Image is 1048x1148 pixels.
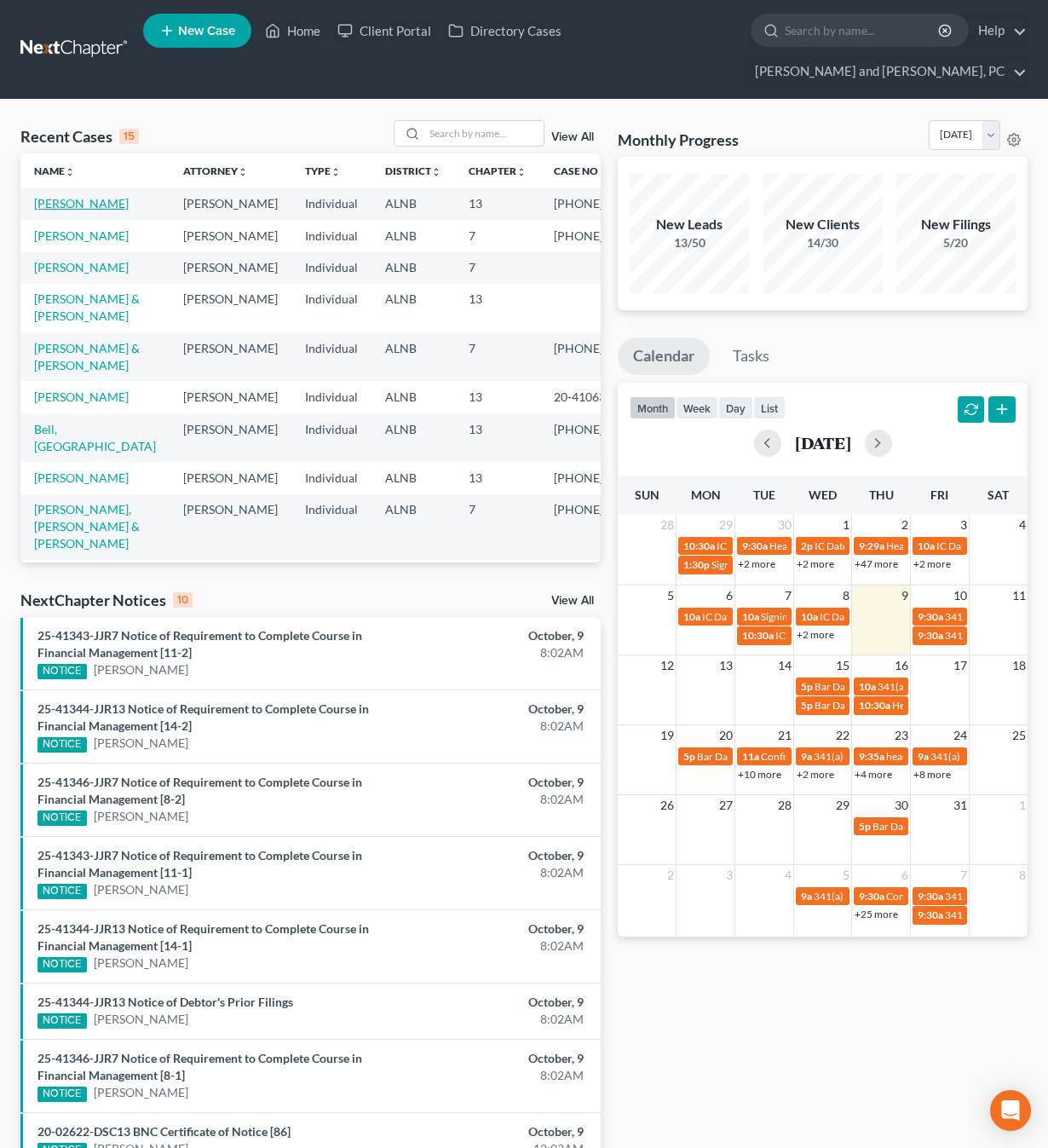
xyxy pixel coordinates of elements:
a: [PERSON_NAME] [94,661,188,678]
td: [PHONE_NUMBER] [540,187,673,219]
i: unfold_more [65,167,75,177]
td: Individual [291,381,371,412]
a: 25-41343-JJR7 Notice of Requirement to Complete Course in Financial Management [11-2] [37,628,362,660]
td: [PHONE_NUMBER] [540,413,673,462]
span: 4 [1017,515,1028,535]
a: Typeunfold_more [305,164,341,177]
a: Chapterunfold_more [469,164,527,177]
a: [PERSON_NAME] & [PERSON_NAME] [34,341,140,372]
a: Attorneyunfold_more [183,164,248,177]
span: 2 [665,865,676,886]
span: 7 [783,586,793,606]
td: Individual [291,494,371,560]
td: [PERSON_NAME] [170,381,291,412]
div: Open Intercom Messenger [990,1090,1031,1131]
div: NOTICE [37,664,87,679]
a: View All [551,595,594,607]
span: 25 [1011,725,1028,746]
button: list [753,396,786,419]
a: [PERSON_NAME] [94,735,188,752]
span: 30 [893,795,910,816]
span: Sat [988,487,1009,502]
td: Individual [291,560,371,591]
td: 20-41063 [540,381,673,412]
td: Individual [291,284,371,332]
span: 1 [1017,795,1028,816]
div: 5/20 [896,234,1016,251]
td: 7 [455,332,540,381]
td: 13 [455,284,540,332]
a: 20-02622-DSC13 BNC Certificate of Notice [86] [37,1124,291,1139]
span: 13 [717,655,734,676]
div: 10 [173,592,193,608]
a: +2 more [797,557,834,570]
a: +2 more [738,557,775,570]
span: Thu [869,487,894,502]
span: IC Date for [PERSON_NAME] [820,610,950,623]
span: 10a [683,610,700,623]
a: Client Portal [329,15,440,46]
td: Individual [291,187,371,219]
a: Districtunfold_more [385,164,441,177]
span: IC Date for [PERSON_NAME] [717,539,847,552]
div: NOTICE [37,884,87,899]
div: 8:02AM [413,864,584,881]
span: 19 [659,725,676,746]
span: 30 [776,515,793,535]
button: week [676,396,718,419]
td: ALNB [371,284,455,332]
div: 8:02AM [413,1011,584,1028]
input: Search by name... [424,121,544,146]
h3: Monthly Progress [618,130,739,150]
h2: [DATE] [795,434,851,452]
a: [PERSON_NAME] [34,470,129,485]
span: 10a [801,610,818,623]
span: Hearing for [PERSON_NAME] [886,539,1019,552]
span: IC Date for [PERSON_NAME] [775,629,906,642]
td: [PERSON_NAME] [170,494,291,560]
a: 25-41346-JJR7 Notice of Requirement to Complete Course in Financial Management [8-1] [37,1051,362,1082]
i: unfold_more [238,167,248,177]
span: 3 [724,865,734,886]
span: 8 [841,586,851,606]
a: Nameunfold_more [34,164,75,177]
span: Fri [930,487,948,502]
div: New Leads [630,215,749,234]
button: day [718,396,753,419]
a: +2 more [913,557,951,570]
span: Sun [635,487,659,502]
div: NOTICE [37,1013,87,1029]
a: +25 more [855,908,898,920]
td: ALNB [371,251,455,283]
a: 25-41343-JJR7 Notice of Requirement to Complete Course in Financial Management [11-1] [37,848,362,880]
span: Mon [691,487,721,502]
span: 29 [834,795,851,816]
span: 9:30a [918,890,943,903]
td: ALNB [371,187,455,219]
div: October, 9 [413,774,584,791]
span: 9 [900,586,910,606]
a: 25-41346-JJR7 Notice of Requirement to Complete Course in Financial Management [8-2] [37,775,362,806]
td: [PERSON_NAME] [170,560,291,591]
span: Signing Date for [PERSON_NAME] & [PERSON_NAME] [711,558,954,571]
span: hearing for [PERSON_NAME] [886,750,1017,763]
span: 14 [776,655,793,676]
span: 18 [1011,655,1028,676]
div: New Filings [896,215,1016,234]
a: 25-41344-JJR13 Notice of Debtor's Prior Filings [37,995,293,1009]
div: 14/30 [763,234,883,251]
span: 20 [717,725,734,746]
span: 26 [659,795,676,816]
span: 9:29a [859,539,884,552]
span: 28 [659,515,676,535]
td: [PERSON_NAME] [170,413,291,462]
span: 2p [801,539,813,552]
td: ALNB [371,332,455,381]
div: Recent Cases [20,126,139,147]
span: Bar Date for [PERSON_NAME] [815,699,951,712]
span: 28 [776,795,793,816]
div: October, 9 [413,1050,584,1067]
a: 25-41344-JJR13 Notice of Requirement to Complete Course in Financial Management [14-2] [37,701,369,733]
span: 9:30a [742,539,768,552]
a: [PERSON_NAME] [94,955,188,972]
